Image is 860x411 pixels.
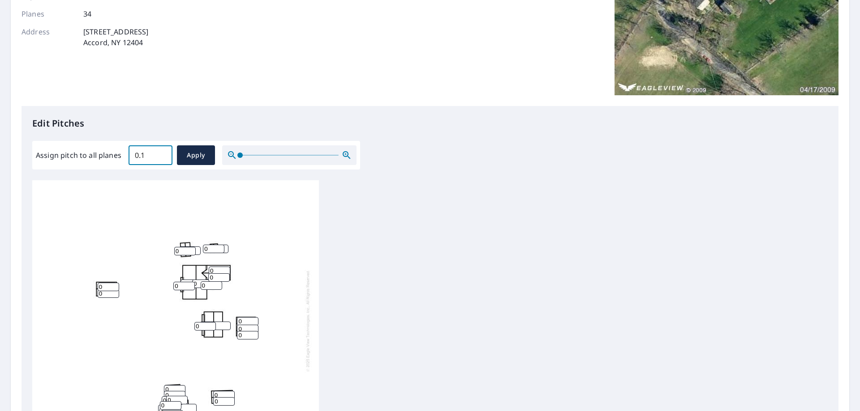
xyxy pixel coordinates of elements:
[83,26,148,48] p: [STREET_ADDRESS] Accord, NY 12404
[21,8,75,19] p: Planes
[177,145,215,165] button: Apply
[83,8,91,19] p: 34
[21,26,75,48] p: Address
[36,150,121,161] label: Assign pitch to all planes
[32,117,828,130] p: Edit Pitches
[129,143,172,168] input: 00.0
[184,150,208,161] span: Apply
